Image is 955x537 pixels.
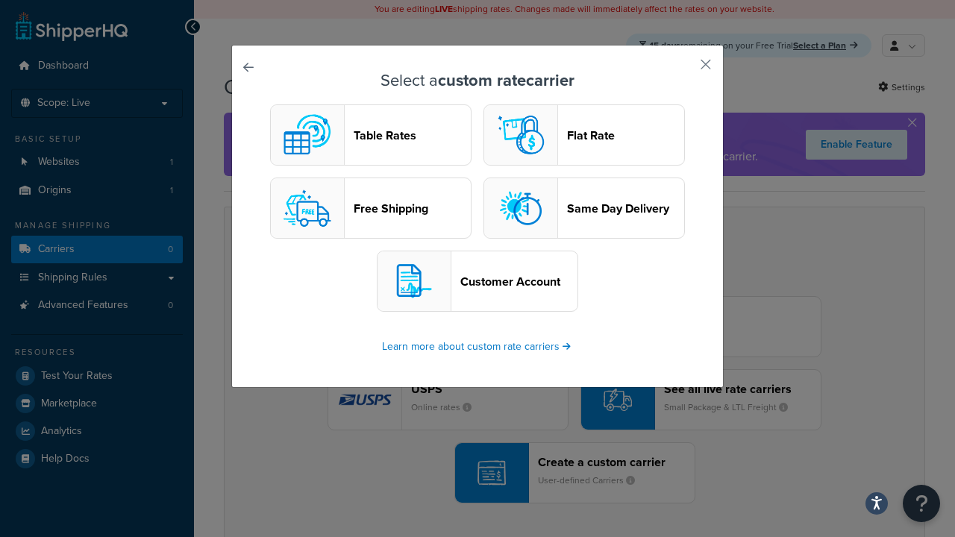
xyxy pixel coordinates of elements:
[278,105,337,165] img: custom logo
[567,201,684,216] header: Same Day Delivery
[460,274,577,289] header: Customer Account
[491,178,551,238] img: sameday logo
[382,339,573,354] a: Learn more about custom rate carriers
[438,68,574,92] strong: custom rate carrier
[384,251,444,311] img: customerAccount logo
[269,72,686,89] h3: Select a
[483,104,685,166] button: flat logoFlat Rate
[354,128,471,142] header: Table Rates
[491,105,551,165] img: flat logo
[483,178,685,239] button: sameday logoSame Day Delivery
[354,201,471,216] header: Free Shipping
[278,178,337,238] img: free logo
[270,178,472,239] button: free logoFree Shipping
[377,251,578,312] button: customerAccount logoCustomer Account
[567,128,684,142] header: Flat Rate
[270,104,472,166] button: custom logoTable Rates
